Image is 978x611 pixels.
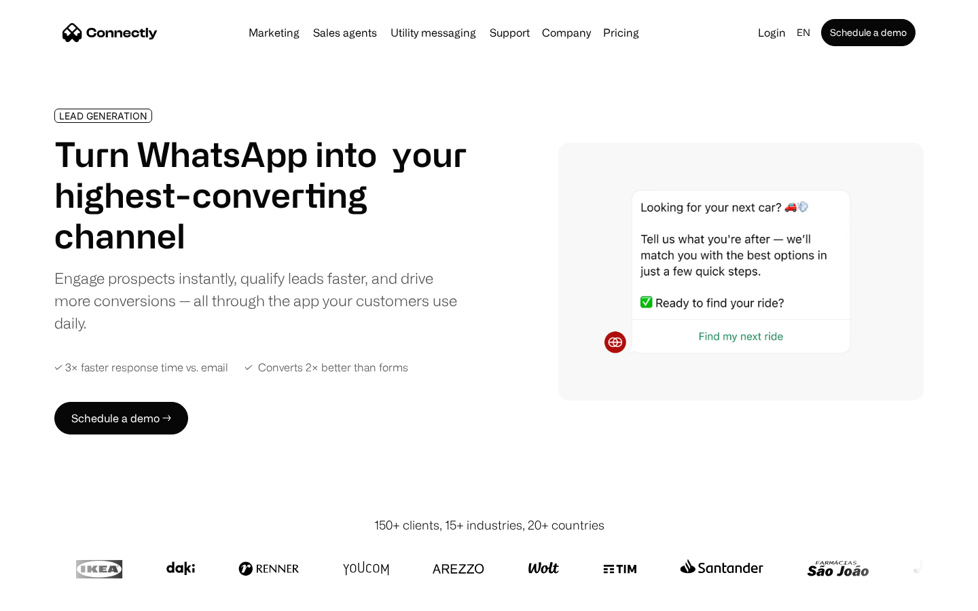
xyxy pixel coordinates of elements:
[54,402,188,434] a: Schedule a demo →
[54,361,228,374] div: ✓ 3× faster response time vs. email
[308,27,382,38] a: Sales agents
[753,23,791,42] a: Login
[484,27,535,38] a: Support
[821,19,916,46] a: Schedule a demo
[797,23,810,42] div: en
[27,587,81,606] ul: Language list
[244,361,408,374] div: ✓ Converts 2× better than forms
[54,267,467,334] div: Engage prospects instantly, qualify leads faster, and drive more conversions — all through the ap...
[14,586,81,606] aside: Language selected: English
[542,23,591,42] div: Company
[59,111,147,121] div: LEAD GENERATION
[243,27,305,38] a: Marketing
[385,27,482,38] a: Utility messaging
[54,134,467,256] h1: Turn WhatsApp into your highest-converting channel
[598,27,645,38] a: Pricing
[374,516,604,534] div: 150+ clients, 15+ industries, 20+ countries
